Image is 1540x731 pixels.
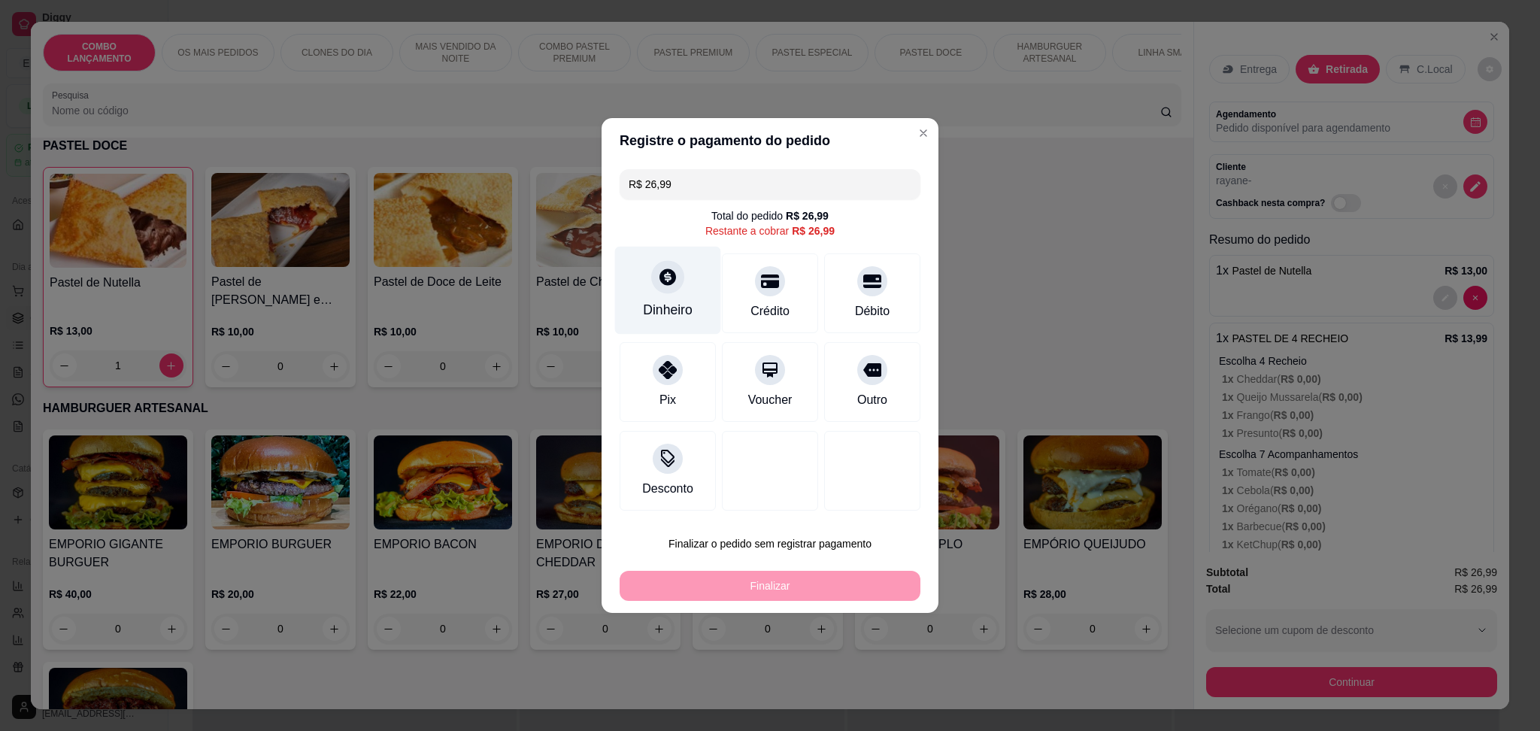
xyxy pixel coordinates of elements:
[629,169,911,199] input: Ex.: hambúrguer de cordeiro
[750,302,790,320] div: Crédito
[711,208,829,223] div: Total do pedido
[659,391,676,409] div: Pix
[855,302,890,320] div: Débito
[857,391,887,409] div: Outro
[602,118,938,163] header: Registre o pagamento do pedido
[642,480,693,498] div: Desconto
[620,529,920,559] button: Finalizar o pedido sem registrar pagamento
[911,121,935,145] button: Close
[792,223,835,238] div: R$ 26,99
[705,223,835,238] div: Restante a cobrar
[643,300,693,320] div: Dinheiro
[786,208,829,223] div: R$ 26,99
[748,391,793,409] div: Voucher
